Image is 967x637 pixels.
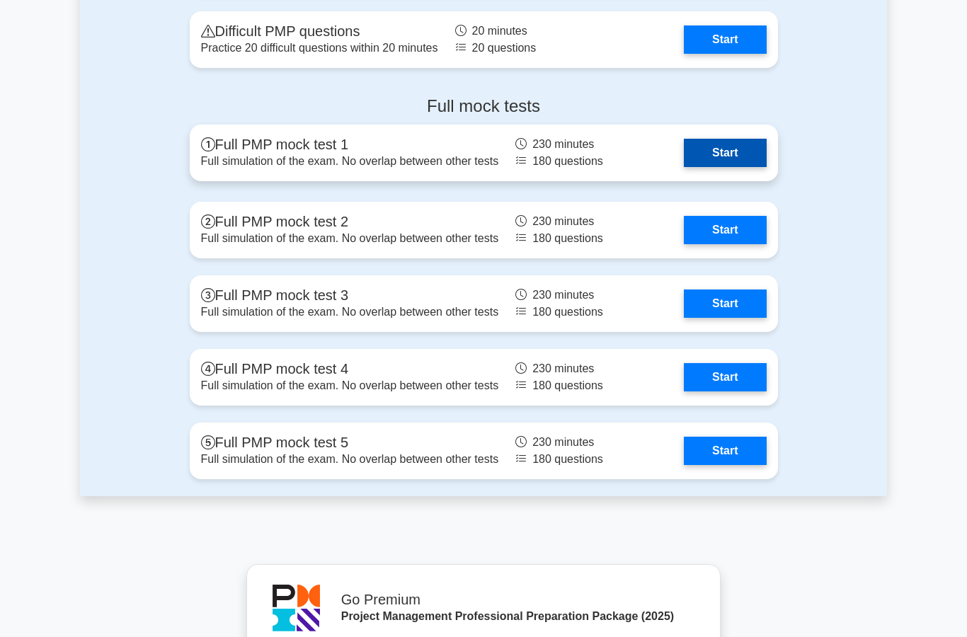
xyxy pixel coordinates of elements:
h4: Full mock tests [190,96,778,117]
a: Start [684,139,766,167]
a: Start [684,289,766,318]
a: Start [684,25,766,54]
a: Start [684,363,766,391]
a: Start [684,437,766,465]
a: Start [684,216,766,244]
